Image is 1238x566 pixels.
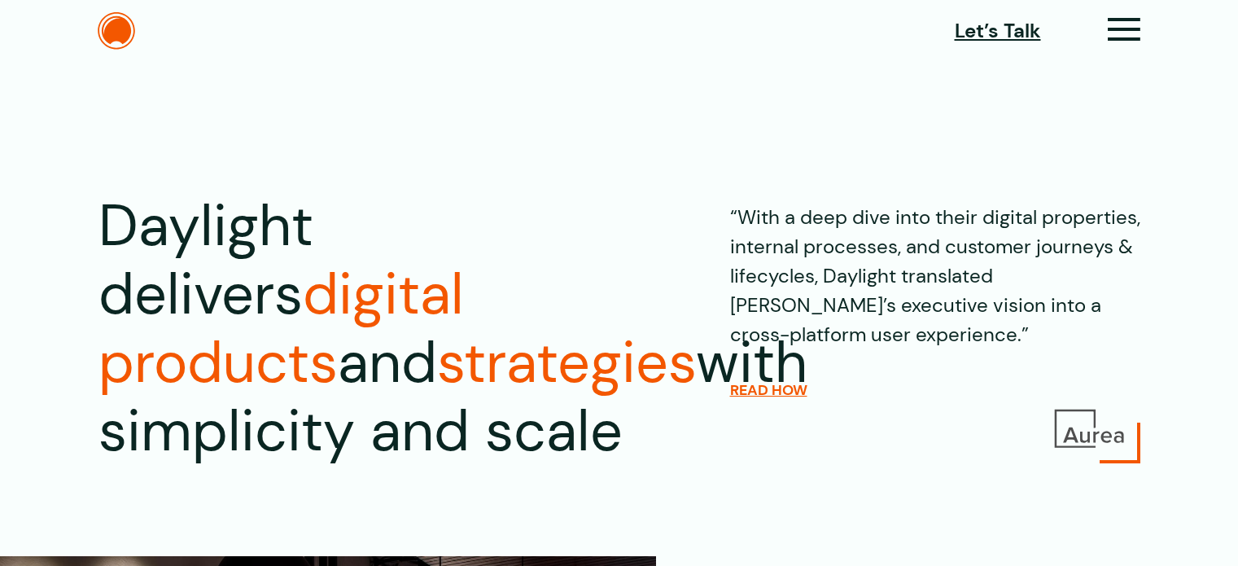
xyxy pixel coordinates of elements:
a: Let’s Talk [955,16,1041,46]
span: strategies [437,326,696,400]
img: Aurea Logo [1051,406,1128,451]
a: READ HOW [730,381,807,399]
img: The Daylight Studio Logo [98,12,135,50]
span: digital products [98,257,464,400]
h1: Daylight delivers and with simplicity and scale [98,192,623,466]
p: “With a deep dive into their digital properties, internal processes, and customer journeys & life... [730,192,1140,349]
